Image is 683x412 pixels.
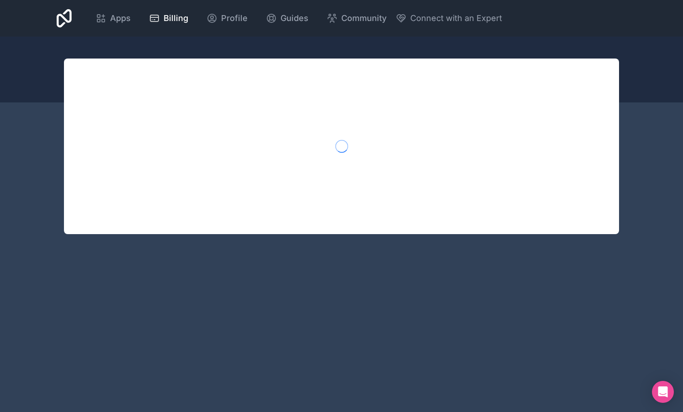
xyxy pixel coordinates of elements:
[652,381,674,403] div: Open Intercom Messenger
[341,12,387,25] span: Community
[164,12,188,25] span: Billing
[319,8,394,28] a: Community
[199,8,255,28] a: Profile
[88,8,138,28] a: Apps
[221,12,248,25] span: Profile
[142,8,196,28] a: Billing
[110,12,131,25] span: Apps
[259,8,316,28] a: Guides
[410,12,502,25] span: Connect with an Expert
[396,12,502,25] button: Connect with an Expert
[281,12,308,25] span: Guides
